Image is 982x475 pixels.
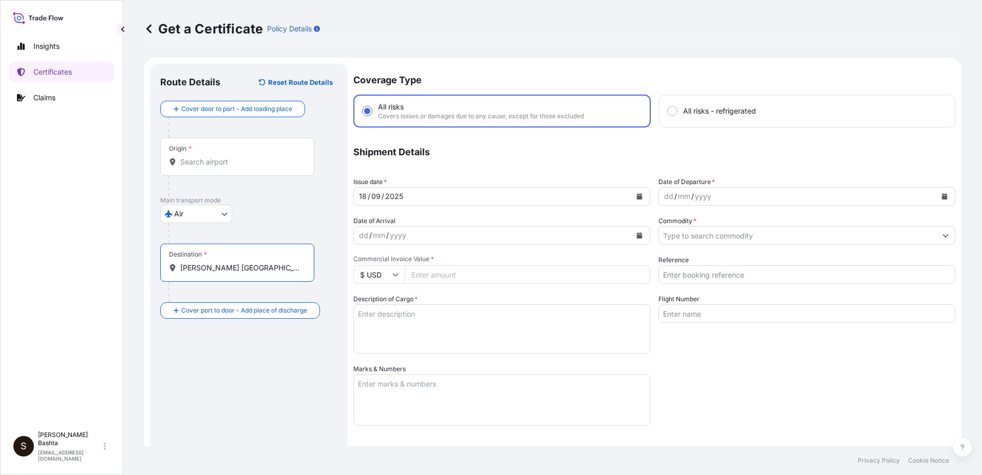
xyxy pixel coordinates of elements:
div: / [369,229,372,242]
a: Claims [9,87,115,108]
p: Certificates [33,67,72,77]
p: Insights [33,41,60,51]
p: Coverage Type [353,64,955,95]
button: Cover port to door - Add place of discharge [160,302,320,319]
span: Date of Departure [658,177,715,187]
input: Enter booking reference [658,265,955,284]
input: Origin [180,157,301,167]
p: [PERSON_NAME] Bashta [38,431,102,447]
span: Cover port to door - Add place of discharge [181,305,307,316]
div: year, [384,190,404,203]
div: month, [372,229,386,242]
input: Enter name [658,304,955,323]
button: Calendar [631,188,648,205]
div: year, [694,190,712,203]
span: Date of Arrival [353,216,395,226]
p: Route Details [160,76,220,88]
input: Type to search commodity [659,226,936,245]
button: Select transport [160,205,232,223]
span: Issue date [353,177,387,187]
input: Destination [180,263,301,273]
a: Privacy Policy [858,456,900,465]
a: Insights [9,36,115,57]
div: year, [389,229,407,242]
span: Cover door to port - Add loading place [181,104,292,114]
a: Certificates [9,62,115,82]
span: Covers losses or damages due to any cause, except for those excluded [378,112,584,120]
label: Commodity [658,216,696,226]
label: Reference [658,255,689,265]
p: Reset Route Details [268,77,333,87]
div: day, [663,190,674,203]
button: Show suggestions [936,226,955,245]
div: / [382,190,384,203]
div: month, [677,190,691,203]
div: / [691,190,694,203]
div: day, [358,229,369,242]
a: Cookie Notice [908,456,949,465]
p: Shipment Details [353,138,955,167]
input: Enter amount [405,265,650,284]
span: All risks - refrigerated [683,106,756,116]
button: Reset Route Details [254,74,337,90]
p: Get a Certificate [144,21,263,37]
button: Calendar [631,227,648,244]
div: month, [370,190,382,203]
span: Commercial Invoice Value [353,255,650,263]
label: Flight Number [658,294,700,304]
div: Destination [169,250,207,259]
label: Marks & Numbers [353,364,406,374]
div: day, [358,190,368,203]
label: Description of Cargo [353,294,418,304]
button: Calendar [936,188,953,205]
p: Claims [33,93,55,103]
span: Air [174,209,183,219]
div: / [368,190,370,203]
div: / [674,190,677,203]
button: Cover door to port - Add loading place [160,101,305,117]
div: Origin [169,144,192,153]
div: / [386,229,389,242]
p: Main transport mode [160,196,337,205]
input: All risksCovers losses or damages due to any cause, except for those excluded [363,106,372,116]
span: All risks [378,102,404,112]
input: All risks - refrigerated [668,106,677,116]
p: [EMAIL_ADDRESS][DOMAIN_NAME] [38,449,102,462]
p: Policy Details [267,24,312,34]
span: S [21,441,27,451]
